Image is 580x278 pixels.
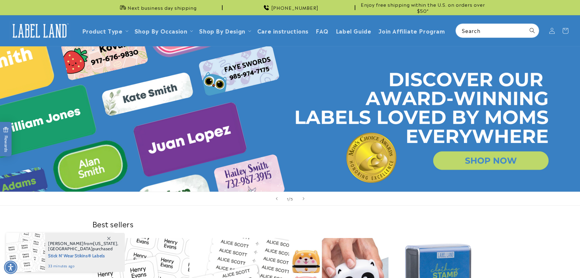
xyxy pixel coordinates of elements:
summary: Shop By Design [195,23,253,38]
span: [US_STATE] [93,241,117,246]
a: Care instructions [254,23,312,38]
div: Accessibility Menu [4,261,17,274]
span: FAQ [316,27,329,34]
span: Label Guide [336,27,371,34]
span: Enjoy free shipping within the U.S. on orders over $50* [358,2,488,13]
span: [PHONE_NUMBER] [271,5,318,11]
iframe: Gorgias live chat messenger [519,252,574,272]
span: from , purchased [48,241,118,251]
span: 5 [290,196,293,202]
span: Stick N' Wear Stikins® Labels [48,251,118,259]
h2: Best sellers [92,219,488,229]
button: Previous slide [270,192,283,205]
span: Rewards [3,127,9,152]
button: Next slide [297,192,310,205]
a: Join Affiliate Program [375,23,448,38]
a: Shop By Design [199,27,245,35]
a: FAQ [312,23,332,38]
button: Search [526,24,539,37]
a: Label Guide [332,23,375,38]
span: [PERSON_NAME] [48,241,84,246]
span: 1 [287,196,289,202]
span: [GEOGRAPHIC_DATA] [48,246,93,251]
span: Join Affiliate Program [378,27,445,34]
span: Care instructions [257,27,308,34]
span: Next business day shipping [128,5,197,11]
a: Product Type [82,27,123,35]
summary: Product Type [79,23,131,38]
a: Label Land [7,19,72,42]
span: 33 minutes ago [48,263,118,269]
summary: Shop By Occasion [131,23,196,38]
span: / [289,196,290,202]
img: Label Land [9,21,70,40]
span: Shop By Occasion [135,27,188,34]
